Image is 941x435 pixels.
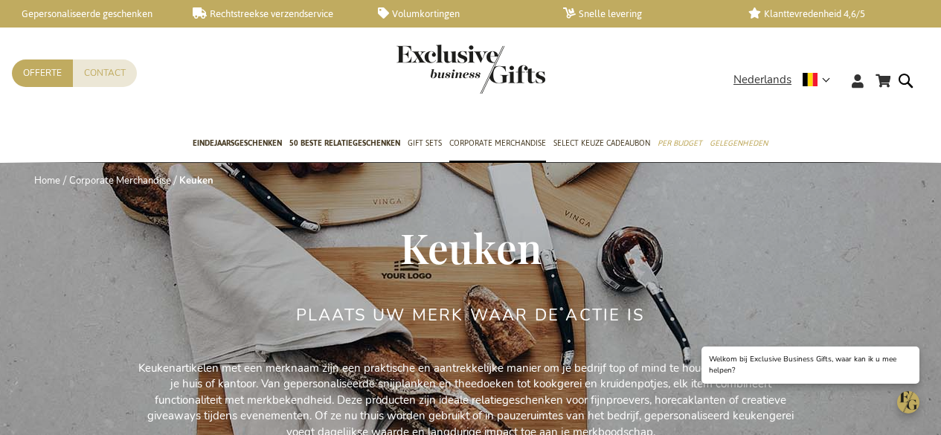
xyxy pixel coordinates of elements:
[710,135,768,151] span: Gelegenheden
[400,219,542,274] span: Keuken
[748,7,910,20] a: Klanttevredenheid 4,6/5
[408,135,442,151] span: Gift Sets
[378,7,539,20] a: Volumkortingen
[563,7,725,20] a: Snelle levering
[73,59,137,87] a: Contact
[396,45,545,94] img: Exclusive Business gifts logo
[449,135,546,151] span: Corporate Merchandise
[179,174,213,187] strong: Keuken
[553,135,650,151] span: Select Keuze Cadeaubon
[193,135,282,151] span: Eindejaarsgeschenken
[289,135,400,151] span: 50 beste relatiegeschenken
[12,59,73,87] a: Offerte
[658,135,702,151] span: Per Budget
[396,45,471,94] a: store logo
[733,71,840,88] div: Nederlands
[296,306,645,324] h2: Plaats uw merk waar de actie is
[69,174,171,187] a: Corporate Merchandise
[34,174,60,187] a: Home
[193,7,354,20] a: Rechtstreekse verzendservice
[7,7,169,20] a: Gepersonaliseerde geschenken
[733,71,791,88] span: Nederlands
